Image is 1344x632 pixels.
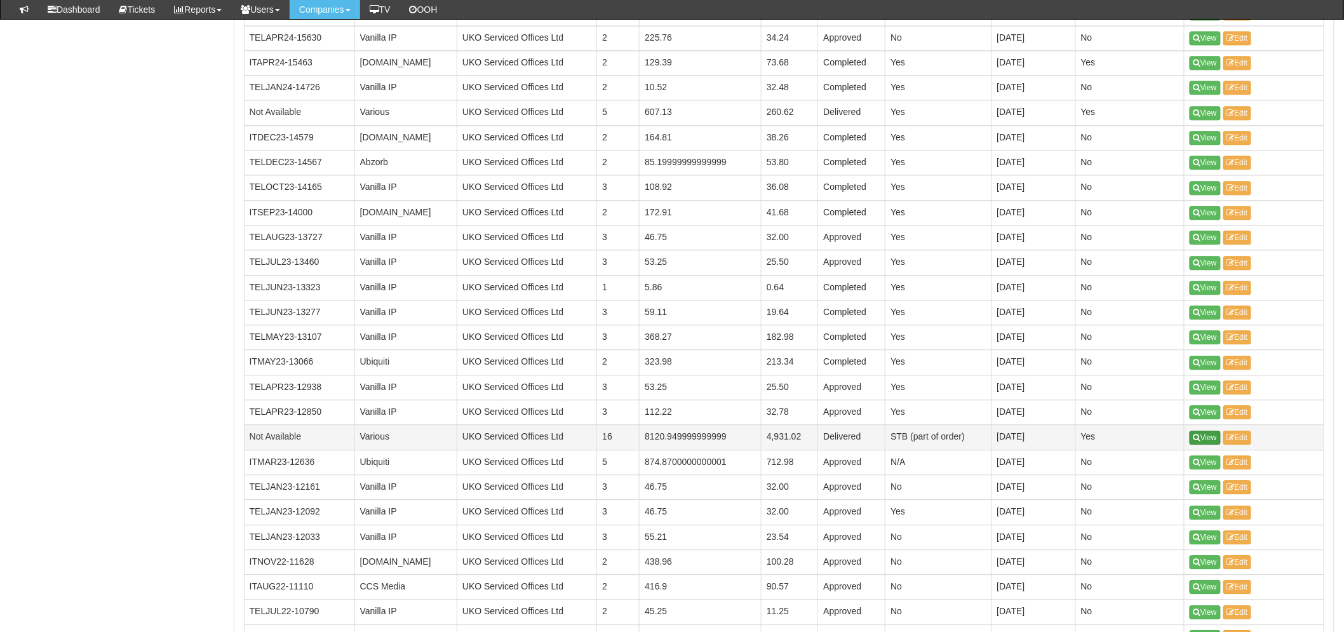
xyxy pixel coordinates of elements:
[640,350,762,375] td: 323.98
[354,525,457,549] td: Vanilla IP
[457,175,597,200] td: UKO Serviced Offices Ltd
[1075,350,1184,375] td: No
[818,250,885,275] td: Approved
[457,76,597,100] td: UKO Serviced Offices Ltd
[244,175,354,200] td: TELOCT23-14165
[762,151,818,175] td: 53.80
[354,50,457,75] td: [DOMAIN_NAME]
[991,450,1075,474] td: [DATE]
[762,425,818,450] td: 4,931.02
[991,425,1075,450] td: [DATE]
[1075,300,1184,325] td: No
[818,325,885,350] td: Completed
[354,500,457,525] td: Vanilla IP
[244,425,354,450] td: Not Available
[244,25,354,50] td: TELAPR24-15630
[762,375,818,400] td: 25.50
[457,300,597,325] td: UKO Serviced Offices Ltd
[762,25,818,50] td: 34.24
[818,400,885,425] td: Approved
[1223,231,1252,245] a: Edit
[762,575,818,600] td: 90.57
[244,250,354,275] td: TELJUL23-13460
[885,200,991,225] td: Yes
[640,500,762,525] td: 46.75
[1075,76,1184,100] td: No
[244,275,354,300] td: TELJUN23-13323
[597,600,640,624] td: 2
[1075,474,1184,499] td: No
[762,474,818,499] td: 32.00
[818,575,885,600] td: Approved
[818,125,885,150] td: Completed
[991,100,1075,125] td: [DATE]
[457,350,597,375] td: UKO Serviced Offices Ltd
[640,300,762,325] td: 59.11
[818,500,885,525] td: Approved
[818,600,885,624] td: Approved
[1223,181,1252,195] a: Edit
[818,200,885,225] td: Completed
[885,175,991,200] td: Yes
[354,100,457,125] td: Various
[818,425,885,450] td: Delivered
[1190,480,1221,494] a: View
[1075,500,1184,525] td: No
[354,175,457,200] td: Vanilla IP
[354,425,457,450] td: Various
[244,76,354,100] td: TELJAN24-14726
[818,474,885,499] td: Approved
[244,225,354,250] td: TELAUG23-13727
[885,76,991,100] td: Yes
[762,125,818,150] td: 38.26
[597,400,640,425] td: 3
[818,275,885,300] td: Completed
[991,200,1075,225] td: [DATE]
[991,474,1075,499] td: [DATE]
[457,425,597,450] td: UKO Serviced Offices Ltd
[244,474,354,499] td: TELJAN23-12161
[457,225,597,250] td: UKO Serviced Offices Ltd
[640,25,762,50] td: 225.76
[1190,455,1221,469] a: View
[597,300,640,325] td: 3
[640,325,762,350] td: 368.27
[885,100,991,125] td: Yes
[640,575,762,600] td: 416.9
[991,50,1075,75] td: [DATE]
[597,500,640,525] td: 3
[1223,256,1252,270] a: Edit
[244,151,354,175] td: TELDEC23-14567
[818,549,885,574] td: Approved
[640,525,762,549] td: 55.21
[1223,380,1252,394] a: Edit
[991,400,1075,425] td: [DATE]
[1223,281,1252,295] a: Edit
[1190,131,1221,145] a: View
[244,200,354,225] td: ITSEP23-14000
[354,25,457,50] td: Vanilla IP
[354,125,457,150] td: [DOMAIN_NAME]
[640,450,762,474] td: 874.8700000000001
[640,474,762,499] td: 46.75
[1223,506,1252,520] a: Edit
[457,151,597,175] td: UKO Serviced Offices Ltd
[885,151,991,175] td: Yes
[1190,31,1221,45] a: View
[457,125,597,150] td: UKO Serviced Offices Ltd
[354,225,457,250] td: Vanilla IP
[1223,106,1252,120] a: Edit
[244,50,354,75] td: ITAPR24-15463
[1075,425,1184,450] td: Yes
[762,350,818,375] td: 213.34
[597,50,640,75] td: 2
[991,350,1075,375] td: [DATE]
[1075,325,1184,350] td: No
[762,200,818,225] td: 41.68
[1223,156,1252,170] a: Edit
[597,25,640,50] td: 2
[885,425,991,450] td: STB (part of order)
[818,350,885,375] td: Completed
[244,300,354,325] td: TELJUN23-13277
[991,500,1075,525] td: [DATE]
